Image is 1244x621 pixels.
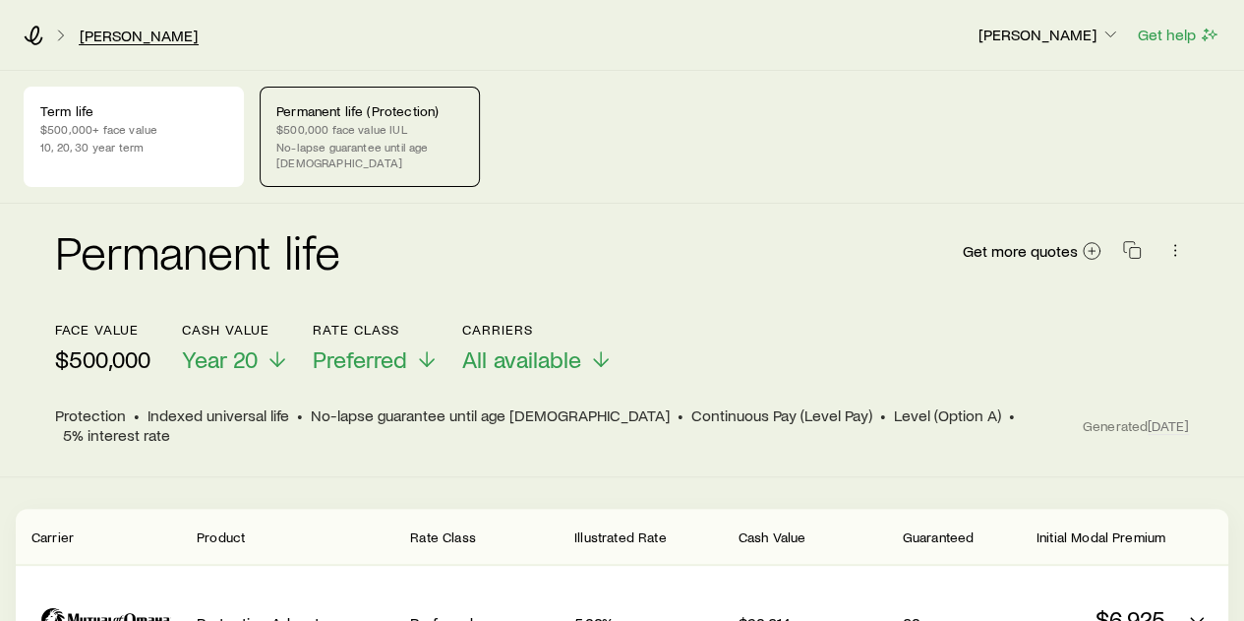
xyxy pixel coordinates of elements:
[55,405,126,425] span: Protection
[739,528,806,545] span: Cash Value
[197,528,245,545] span: Product
[1083,417,1189,435] span: Generated
[978,25,1120,44] p: [PERSON_NAME]
[977,24,1121,47] button: [PERSON_NAME]
[134,405,140,425] span: •
[1009,405,1015,425] span: •
[313,322,439,374] button: Rate ClassPreferred
[79,27,199,45] a: [PERSON_NAME]
[55,345,150,373] p: $500,000
[462,322,613,338] p: Carriers
[963,243,1078,259] span: Get more quotes
[313,322,439,338] p: Rate Class
[148,405,289,425] span: Indexed universal life
[410,528,476,545] span: Rate Class
[55,227,340,275] h2: Permanent life
[678,405,683,425] span: •
[276,121,463,137] p: $500,000 face value IUL
[182,322,289,338] p: Cash Value
[40,103,227,119] p: Term life
[297,405,303,425] span: •
[903,528,975,545] span: Guaranteed
[276,139,463,170] p: No-lapse guarantee until age [DEMOGRAPHIC_DATA]
[313,345,407,373] span: Preferred
[574,528,667,545] span: Illustrated Rate
[880,405,886,425] span: •
[55,322,150,338] p: face value
[894,405,1001,425] span: Level (Option A)
[63,425,170,445] span: 5% interest rate
[462,322,613,374] button: CarriersAll available
[182,345,258,373] span: Year 20
[40,139,227,155] p: 10, 20, 30 year term
[31,528,74,545] span: Carrier
[260,87,480,187] a: Permanent life (Protection)$500,000 face value IULNo-lapse guarantee until age [DEMOGRAPHIC_DATA]
[182,322,289,374] button: Cash ValueYear 20
[311,405,670,425] span: No-lapse guarantee until age [DEMOGRAPHIC_DATA]
[40,121,227,137] p: $500,000+ face value
[1137,24,1220,46] button: Get help
[462,345,581,373] span: All available
[1037,528,1165,545] span: Initial Modal Premium
[276,103,463,119] p: Permanent life (Protection)
[691,405,872,425] span: Continuous Pay (Level Pay)
[24,87,244,187] a: Term life$500,000+ face value10, 20, 30 year term
[962,240,1102,263] a: Get more quotes
[1148,417,1189,435] span: [DATE]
